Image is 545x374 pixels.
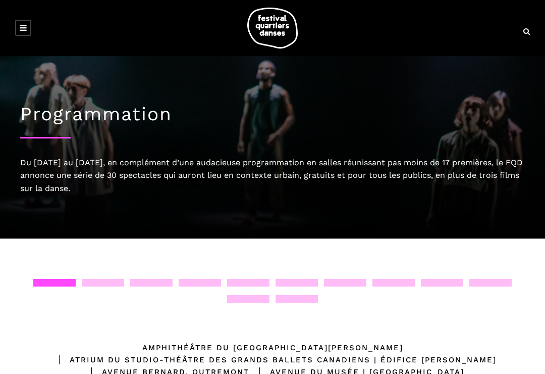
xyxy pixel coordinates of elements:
[20,103,525,125] h1: Programmation
[20,156,525,195] div: Du [DATE] au [DATE], en complément d’une audacieuse programmation en salles réunissant pas moins ...
[49,354,497,366] div: Atrium du Studio-Théâtre des Grands Ballets Canadiens | Édifice [PERSON_NAME]
[142,342,403,354] div: Amphithéâtre du [GEOGRAPHIC_DATA][PERSON_NAME]
[247,8,298,49] img: logo-fqd-med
